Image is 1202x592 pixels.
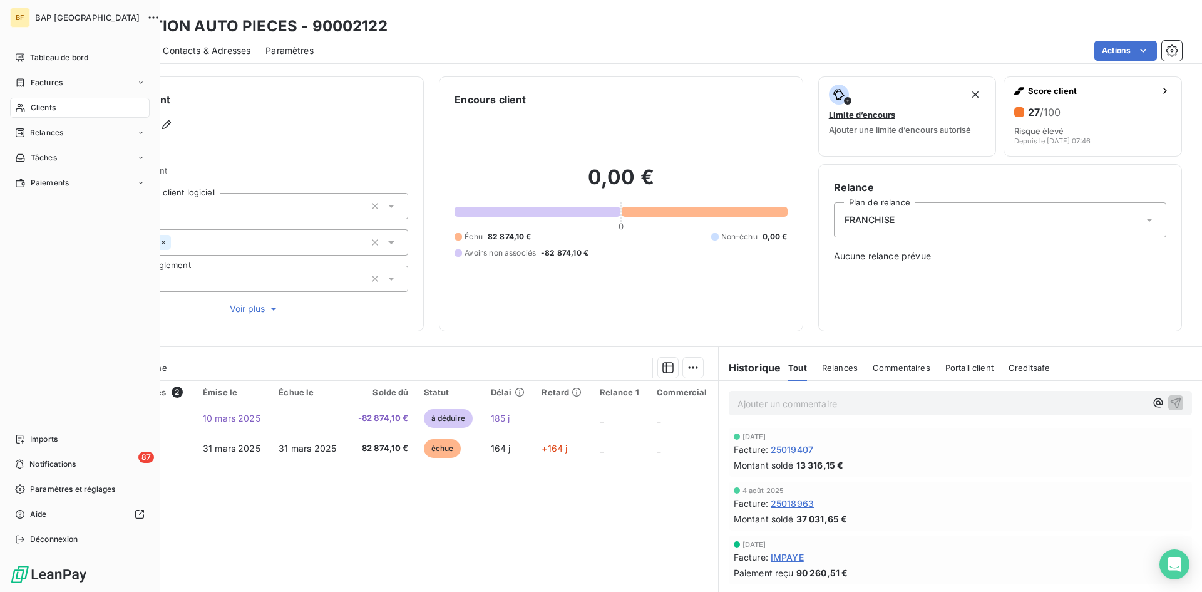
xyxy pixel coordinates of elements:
span: Déconnexion [30,534,78,545]
span: [DATE] [742,541,766,548]
h6: Historique [719,360,781,375]
h6: 27 [1028,106,1061,118]
span: Contacts & Adresses [163,44,250,57]
span: -82 874,10 € [541,247,588,259]
span: Limite d’encours [829,110,895,120]
span: Paramètres [265,44,314,57]
span: Propriétés Client [101,165,408,183]
div: Open Intercom Messenger [1159,549,1189,579]
span: Facture : [734,497,768,510]
span: Creditsafe [1009,363,1050,373]
div: Relance 1 [600,387,642,397]
button: Limite d’encoursAjouter une limite d’encours autorisé [818,76,997,157]
input: Ajouter une valeur [171,237,181,248]
span: _ [657,443,660,454]
h6: Encours client [455,92,526,107]
span: Tâches [31,152,57,164]
span: BAP [GEOGRAPHIC_DATA] [35,13,140,23]
span: Voir plus [230,303,280,315]
span: Relances [822,363,858,373]
span: 4 août 2025 [742,487,784,494]
span: Commentaires [873,363,930,373]
span: Facture : [734,551,768,564]
a: Aide [10,504,150,524]
span: Montant soldé [734,512,794,526]
h6: Informations client [76,92,408,107]
span: Relances [30,127,63,138]
span: _ [600,413,604,423]
span: Factures [31,77,63,88]
span: Aide [30,509,47,520]
span: 37 031,65 € [796,512,848,526]
span: 82 874,10 € [488,231,532,242]
span: 87 [138,452,154,463]
h3: SOLUTION AUTO PIECES - 90002122 [110,15,388,38]
span: 25019407 [771,443,813,456]
span: 164 j [491,443,511,454]
span: Paramètres et réglages [30,484,115,495]
span: 31 mars 2025 [203,443,260,454]
span: Tableau de bord [30,52,88,63]
span: 2 [172,387,183,398]
h6: Relance [834,180,1166,195]
span: Non-échu [721,231,758,242]
button: Actions [1094,41,1157,61]
span: Montant soldé [734,459,794,472]
div: Échue le [279,387,339,397]
span: Paiements [31,177,69,189]
span: -82 874,10 € [355,412,409,425]
span: à déduire [424,409,473,428]
span: Score client [1028,86,1155,96]
span: échue [424,439,461,458]
span: Depuis le [DATE] 07:46 [1014,137,1091,145]
span: Clients [31,102,56,113]
span: 31 mars 2025 [279,443,336,454]
div: Solde dû [355,387,409,397]
span: +164 j [542,443,567,454]
span: Notifications [29,459,76,470]
button: Voir plus [101,302,408,316]
img: Logo LeanPay [10,564,88,584]
span: Imports [30,434,58,445]
span: 0 [619,221,624,231]
span: _ [600,443,604,454]
span: [DATE] [742,433,766,440]
span: Avoirs non associés [465,247,536,259]
span: IMPAYE [771,551,804,564]
div: Commercial [657,387,711,397]
span: Paiement reçu [734,566,794,579]
span: Ajouter une limite d’encours autorisé [829,125,971,135]
span: 10 mars 2025 [203,413,260,423]
button: Score client27/100Risque élevéDepuis le [DATE] 07:46 [1004,76,1182,157]
div: Délai [491,387,527,397]
span: 0,00 € [763,231,788,242]
span: 25018963 [771,497,814,510]
span: 13 316,15 € [796,459,844,472]
span: Portail client [945,363,994,373]
div: BF [10,8,30,28]
span: FRANCHISE [845,214,895,226]
span: Tout [788,363,807,373]
div: Statut [424,387,476,397]
span: 82 874,10 € [355,442,409,455]
span: Risque élevé [1014,126,1064,136]
div: Retard [542,387,584,397]
span: /100 [1040,106,1061,118]
span: _ [657,413,660,423]
span: 90 260,51 € [796,566,848,579]
div: Émise le [203,387,264,397]
span: Échu [465,231,483,242]
span: Facture : [734,443,768,456]
h2: 0,00 € [455,165,787,202]
span: Aucune relance prévue [834,250,1166,262]
span: 185 j [491,413,510,423]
